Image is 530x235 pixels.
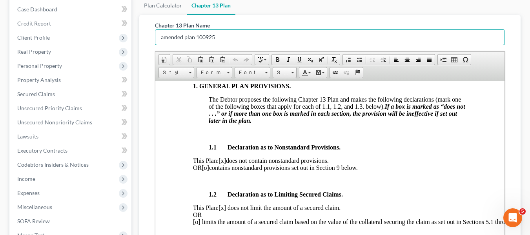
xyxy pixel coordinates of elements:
a: Text Color [299,67,313,78]
a: Unsecured Nonpriority Claims [11,115,131,129]
a: Insert/Remove Bulleted List [354,55,365,65]
span: Secured Claims [17,91,55,97]
span: Executory Contracts [17,147,67,154]
span: Case Dashboard [17,6,57,13]
a: Bold [272,55,283,65]
a: Anchor [352,67,363,78]
a: Paste [195,55,206,65]
span: Real Property [17,48,51,55]
a: Insert Special Character [460,55,471,65]
a: Italic [283,55,294,65]
a: Unsecured Priority Claims [11,101,131,115]
a: Remove Format [329,55,340,65]
a: SOFA Review [11,214,131,228]
a: Superscript [316,55,327,65]
iframe: Intercom live chat [503,208,522,227]
span: Font [235,67,262,78]
span: SOFA Review [17,218,50,224]
span: [o] limits the amount of a secured claim based on the value of the collateral securing the claim ... [38,137,387,144]
a: Redo [241,55,252,65]
a: Justify [424,55,435,65]
a: Cut [173,55,184,65]
a: Insert/Remove Numbered List [343,55,354,65]
a: Underline [294,55,305,65]
a: Paste as plain text [206,55,217,65]
a: Insert Page Break for Printing [438,55,449,65]
a: Background Color [313,67,327,78]
a: Property Analysis [11,73,131,87]
a: Lawsuits [11,129,131,144]
a: Center [402,55,413,65]
a: Subscript [305,55,316,65]
a: Undo [230,55,241,65]
span: Income [17,175,35,182]
a: Paste from Word [217,55,228,65]
span: Property Analysis [17,77,61,83]
a: Decrease Indent [367,55,378,65]
a: Align Left [391,55,402,65]
span: Credit Report [17,20,51,27]
a: Increase Indent [378,55,389,65]
span: Codebtors Insiders & Notices [17,161,89,168]
a: Link [330,67,341,78]
span: Lawsuits [17,133,38,140]
span: Personal Property [17,62,62,69]
a: Document Properties [159,55,170,65]
a: Unlink [341,67,352,78]
a: Credit Report [11,16,131,31]
span: Expenses [17,189,40,196]
label: Chapter 13 Plan Name [155,21,210,29]
a: Copy [184,55,195,65]
a: Align Right [413,55,424,65]
span: Styles [159,67,186,78]
span: Unsecured Nonpriority Claims [17,119,92,126]
a: Secured Claims [11,87,131,101]
a: Format [197,67,232,78]
a: Size [273,67,297,78]
span: Size [273,67,289,78]
a: Case Dashboard [11,2,131,16]
a: Styles [158,67,194,78]
input: Enter name... [155,30,505,45]
span: 1.3 Declaration as to Avoiding Security Interests [53,164,191,171]
span: Client Profile [17,34,50,41]
span: 5 [519,208,526,215]
span: Unsecured Priority Claims [17,105,82,111]
span: Format [197,67,224,78]
a: Table [449,55,460,65]
a: Executory Contracts [11,144,131,158]
a: Spell Checker [255,55,269,65]
span: Miscellaneous [17,204,52,210]
a: Font [235,67,270,78]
